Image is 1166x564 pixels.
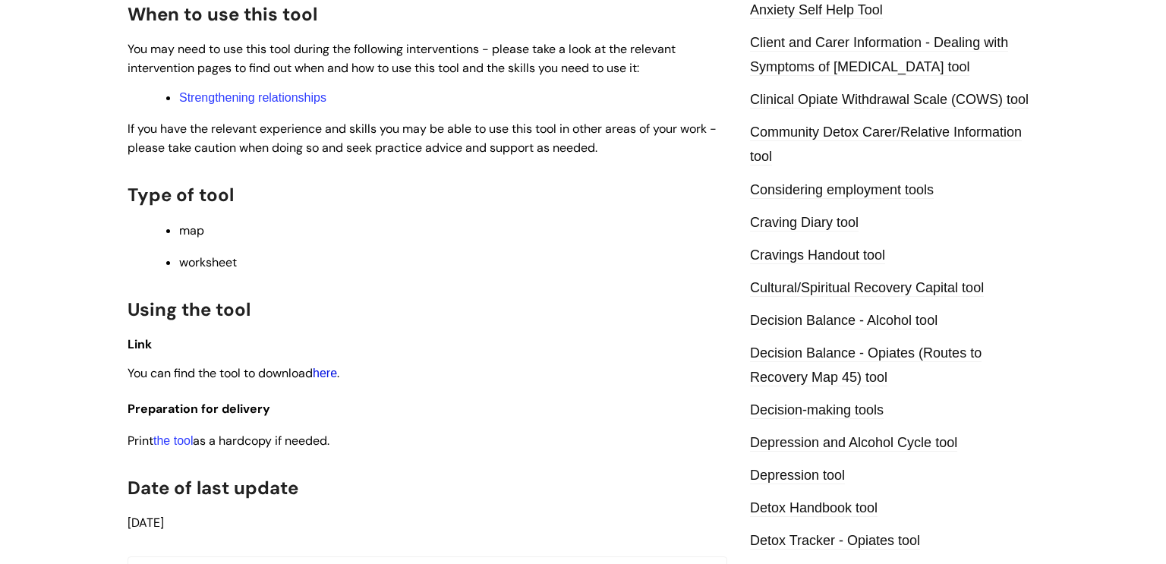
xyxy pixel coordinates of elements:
a: the tool [153,434,193,447]
a: here [313,367,337,380]
a: Clinical Opiate Withdrawal Scale (COWS) tool [750,92,1029,109]
a: Cravings Handout tool [750,247,885,264]
a: Depression tool [750,468,845,484]
a: Cultural/Spiritual Recovery Capital tool [750,280,984,297]
span: You may need to use this tool during the following interventions - please take a look at the rele... [128,41,676,76]
span: worksheet [179,254,237,270]
a: Anxiety Self Help Tool [750,2,883,19]
span: You can find the tool to download . [128,365,339,381]
span: Type of tool [128,183,234,206]
a: Community Detox Carer/Relative Information tool [750,124,1022,165]
span: Using the tool [128,298,251,321]
a: Detox Tracker - Opiates tool [750,533,920,550]
span: map [179,222,204,238]
a: Decision Balance - Opiates (Routes to Recovery Map 45) tool [750,345,982,386]
a: Decision Balance - Alcohol tool [750,313,938,329]
a: Client and Carer Information - Dealing with Symptoms of [MEDICAL_DATA] tool [750,35,1008,76]
span: Preparation for delivery [128,401,270,417]
a: Depression and Alcohol Cycle tool [750,435,957,452]
span: If you have the relevant experience and skills you may be able to use this tool in other areas of... [128,121,717,156]
span: Print as a hardcopy if needed. [128,433,329,449]
a: Craving Diary tool [750,215,859,232]
span: When to use this tool [128,2,317,26]
a: Considering employment tools [750,182,934,199]
a: Detox Handbook tool [750,500,878,517]
span: [DATE] [128,515,164,531]
span: Date of last update [128,476,298,499]
a: Strengthening relationships [179,91,326,104]
a: Decision-making tools [750,402,884,419]
span: Link [128,336,152,352]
